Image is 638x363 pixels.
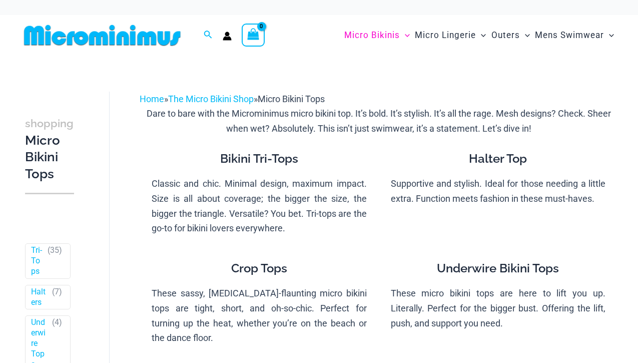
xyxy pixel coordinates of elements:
span: Outers [491,23,520,48]
h4: Bikini Tri-Tops [152,152,367,166]
span: » » [140,94,325,104]
a: Mens SwimwearMenu ToggleMenu Toggle [532,20,616,51]
a: View Shopping Cart, empty [242,24,265,47]
span: Micro Bikini Tops [258,94,325,104]
p: These sassy, [MEDICAL_DATA]-flaunting micro bikini tops are tight, short, and oh-so-chic. Perfect... [152,286,367,345]
span: 7 [55,287,59,296]
span: Micro Lingerie [415,23,476,48]
a: Home [140,94,164,104]
span: Micro Bikinis [344,23,400,48]
a: OutersMenu ToggleMenu Toggle [489,20,532,51]
span: Menu Toggle [604,23,614,48]
p: Supportive and stylish. Ideal for those needing a little extra. Function meets fashion in these m... [391,176,606,206]
a: Micro BikinisMenu ToggleMenu Toggle [342,20,412,51]
p: These micro bikini tops are here to lift you up. Literally. Perfect for the bigger bust. Offering... [391,286,606,330]
span: Mens Swimwear [535,23,604,48]
a: Halters [31,287,48,308]
span: Menu Toggle [476,23,486,48]
a: Search icon link [204,29,213,42]
span: shopping [25,117,74,130]
p: Dare to bare with the Microminimus micro bikini top. It’s bold. It’s stylish. It’s all the rage. ... [140,106,617,136]
h4: Halter Top [391,152,606,166]
span: 35 [50,245,59,255]
a: Account icon link [223,32,232,41]
a: The Micro Bikini Shop [168,94,254,104]
p: Classic and chic. Minimal design, maximum impact. Size is all about coverage; the bigger the size... [152,176,367,236]
img: MM SHOP LOGO FLAT [20,24,185,47]
a: Micro LingerieMenu ToggleMenu Toggle [412,20,488,51]
h3: Micro Bikini Tops [25,115,74,183]
span: ( ) [48,245,62,276]
h4: Underwire Bikini Tops [391,261,606,276]
h4: Crop Tops [152,261,367,276]
span: Menu Toggle [520,23,530,48]
span: 4 [55,317,59,327]
span: Menu Toggle [400,23,410,48]
nav: Site Navigation [340,19,618,52]
a: Tri-Tops [31,245,43,276]
span: ( ) [52,287,62,308]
